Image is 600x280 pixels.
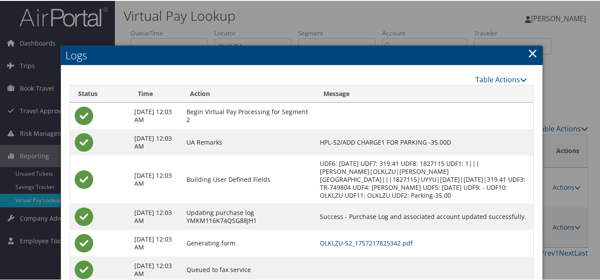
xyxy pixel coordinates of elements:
td: Building User Defined Fields [182,155,315,203]
td: Success - Purchase Log and associated account updated successfully. [315,203,533,229]
a: OLKLZU-S2_1757217825342.pdf [320,238,413,246]
td: HPL-S2/ADD CHARGE1 FOR PARKING -35.00D [315,128,533,155]
th: Action: activate to sort column ascending [182,84,315,102]
td: Generating form [182,229,315,256]
th: Status: activate to sort column ascending [70,84,130,102]
a: Table Actions [475,74,527,84]
td: [DATE] 12:03 AM [130,102,182,128]
td: Begin Virtual Pay Processing for Segment 2 [182,102,315,128]
th: Message: activate to sort column ascending [315,84,533,102]
td: [DATE] 12:03 AM [130,203,182,229]
th: Time: activate to sort column ascending [130,84,182,102]
td: UDF6: [DATE] UDF7: 319.41 UDF8: 1827115 UDF1: 1|||[PERSON_NAME]|OLKLZU|[PERSON_NAME][GEOGRAPHIC_D... [315,155,533,203]
td: UA Remarks [182,128,315,155]
a: Close [528,43,538,61]
h2: Logs [61,45,543,64]
td: Updating purchase log YMKM116K74QSG88JH1 [182,203,315,229]
td: [DATE] 12:03 AM [130,128,182,155]
td: [DATE] 12:03 AM [130,155,182,203]
td: [DATE] 12:03 AM [130,229,182,256]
